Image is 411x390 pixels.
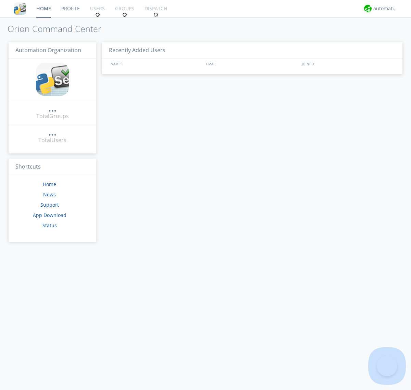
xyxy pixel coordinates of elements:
[9,159,96,175] h3: Shortcuts
[204,59,300,69] div: EMAIL
[364,5,372,12] img: d2d01cd9b4174d08988066c6d424eccd
[95,12,100,17] img: spin.svg
[109,59,203,69] div: NAMES
[43,181,56,187] a: Home
[48,104,57,112] a: ...
[122,12,127,17] img: spin.svg
[377,356,397,376] iframe: Toggle Customer Support
[153,12,158,17] img: spin.svg
[48,104,57,111] div: ...
[300,59,396,69] div: JOINED
[48,128,57,135] div: ...
[102,42,402,59] h3: Recently Added Users
[373,5,399,12] div: automation+atlas
[36,63,69,96] img: cddb5a64eb264b2086981ab96f4c1ba7
[14,2,26,15] img: cddb5a64eb264b2086981ab96f4c1ba7
[42,222,57,229] a: Status
[15,46,81,54] span: Automation Organization
[36,112,69,120] div: Total Groups
[43,191,56,198] a: News
[40,202,59,208] a: Support
[48,128,57,136] a: ...
[38,136,66,144] div: Total Users
[33,212,66,218] a: App Download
